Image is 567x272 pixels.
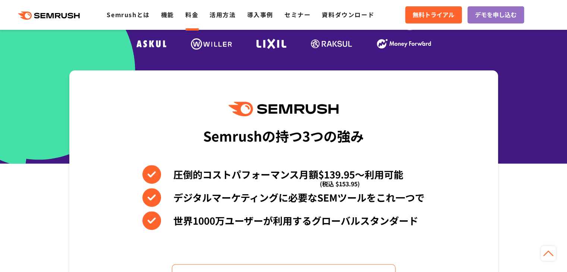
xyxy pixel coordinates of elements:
li: 圧倒的コストパフォーマンス月額$139.95〜利用可能 [142,165,425,184]
a: 機能 [161,10,174,19]
a: 料金 [185,10,198,19]
span: (税込 $153.95) [320,174,360,193]
a: 資料ダウンロード [322,10,374,19]
a: 導入事例 [247,10,273,19]
li: 世界1000万ユーザーが利用するグローバルスタンダード [142,211,425,230]
div: Semrushの持つ3つの強み [203,122,364,149]
span: 無料トライアル [413,10,454,20]
span: デモを申し込む [475,10,517,20]
li: デジタルマーケティングに必要なSEMツールをこれ一つで [142,188,425,207]
a: 活用方法 [210,10,236,19]
a: セミナー [284,10,311,19]
a: デモを申し込む [467,6,524,23]
a: Semrushとは [107,10,149,19]
img: Semrush [229,102,338,116]
a: 無料トライアル [405,6,462,23]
